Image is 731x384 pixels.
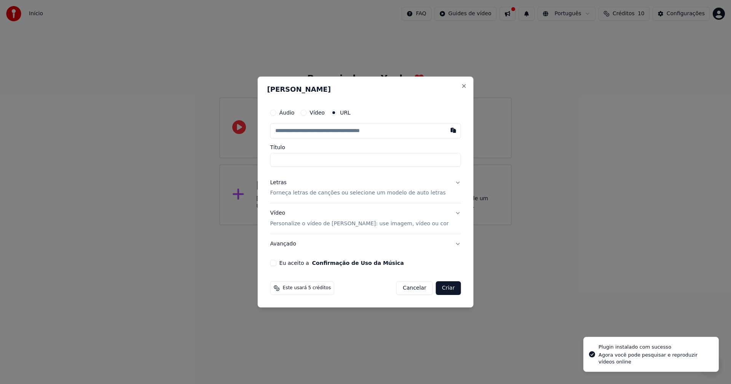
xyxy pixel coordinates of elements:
[310,110,325,115] label: Vídeo
[270,220,449,228] p: Personalize o vídeo de [PERSON_NAME]: use imagem, vídeo ou cor
[270,145,461,150] label: Título
[270,173,461,203] button: LetrasForneça letras de canções ou selecione um modelo de auto letras
[340,110,351,115] label: URL
[283,285,331,291] span: Este usará 5 créditos
[396,281,433,295] button: Cancelar
[312,260,404,266] button: Eu aceito a
[270,190,446,197] p: Forneça letras de canções ou selecione um modelo de auto letras
[270,210,449,228] div: Vídeo
[270,234,461,254] button: Avançado
[436,281,461,295] button: Criar
[270,179,287,186] div: Letras
[279,110,295,115] label: Áudio
[270,204,461,234] button: VídeoPersonalize o vídeo de [PERSON_NAME]: use imagem, vídeo ou cor
[279,260,404,266] label: Eu aceito a
[267,86,464,93] h2: [PERSON_NAME]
